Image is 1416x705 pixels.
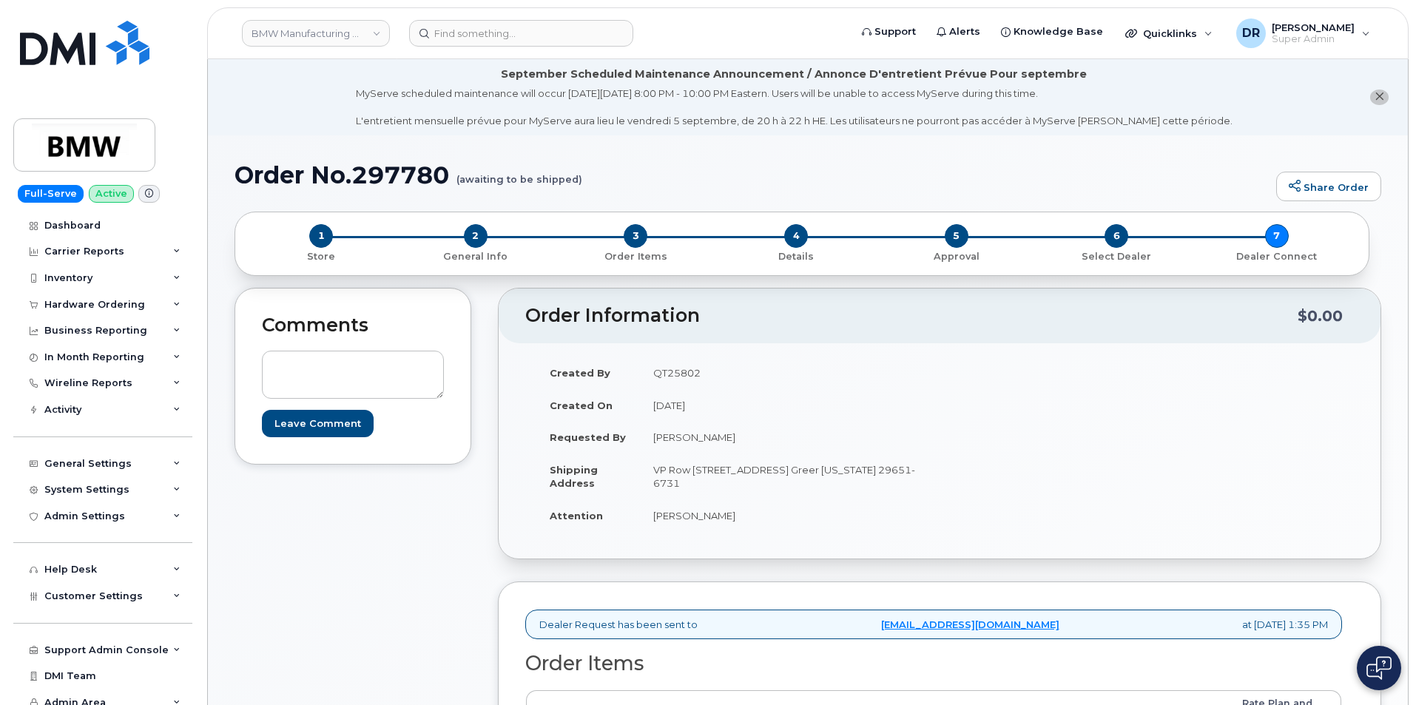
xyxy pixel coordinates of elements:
[464,224,488,248] span: 2
[1298,302,1343,330] div: $0.00
[262,315,444,336] h2: Comments
[640,421,928,453] td: [PERSON_NAME]
[640,453,928,499] td: VP Row [STREET_ADDRESS] Greer [US_STATE] 29651-6731
[945,224,968,248] span: 5
[1370,90,1389,105] button: close notification
[784,224,808,248] span: 4
[550,367,610,379] strong: Created By
[550,510,603,522] strong: Attention
[525,306,1298,326] h2: Order Information
[640,357,928,389] td: QT25802
[247,248,396,263] a: 1 Store
[624,224,647,248] span: 3
[1366,656,1392,680] img: Open chat
[722,250,871,263] p: Details
[876,248,1036,263] a: 5 Approval
[1276,172,1381,201] a: Share Order
[640,389,928,422] td: [DATE]
[235,162,1269,188] h1: Order No.297780
[262,410,374,437] input: Leave Comment
[456,162,582,185] small: (awaiting to be shipped)
[1042,250,1191,263] p: Select Dealer
[1105,224,1128,248] span: 6
[550,431,626,443] strong: Requested By
[881,618,1059,632] a: [EMAIL_ADDRESS][DOMAIN_NAME]
[556,248,716,263] a: 3 Order Items
[402,250,550,263] p: General Info
[501,67,1087,82] div: September Scheduled Maintenance Announcement / Annonce D'entretient Prévue Pour septembre
[309,224,333,248] span: 1
[550,464,598,490] strong: Shipping Address
[562,250,710,263] p: Order Items
[396,248,556,263] a: 2 General Info
[550,399,613,411] strong: Created On
[640,499,928,532] td: [PERSON_NAME]
[1036,248,1197,263] a: 6 Select Dealer
[716,248,877,263] a: 4 Details
[356,87,1233,128] div: MyServe scheduled maintenance will occur [DATE][DATE] 8:00 PM - 10:00 PM Eastern. Users will be u...
[882,250,1031,263] p: Approval
[525,652,1342,675] h2: Order Items
[525,610,1342,640] div: Dealer Request has been sent to at [DATE] 1:35 PM
[253,250,390,263] p: Store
